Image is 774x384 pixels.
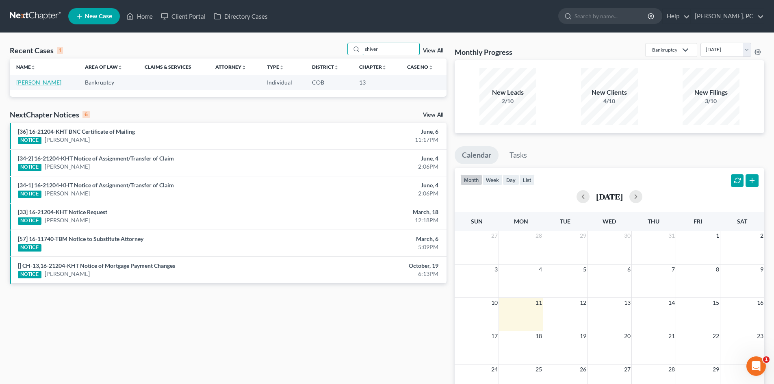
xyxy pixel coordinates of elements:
span: 16 [756,298,764,308]
a: Help [663,9,690,24]
div: Recent Cases [10,46,63,55]
div: New Clients [581,88,638,97]
span: 27 [623,364,631,374]
td: Bankruptcy [78,75,138,90]
span: 9 [759,265,764,274]
div: NOTICE [18,271,41,278]
span: 24 [490,364,499,374]
span: 7 [671,265,676,274]
i: unfold_more [279,65,284,70]
span: 11 [535,298,543,308]
div: 2:06PM [304,163,438,171]
span: 5 [582,265,587,274]
a: Attorneyunfold_more [215,64,246,70]
a: [PERSON_NAME] [45,216,90,224]
span: 17 [490,331,499,341]
div: 5:09PM [304,243,438,251]
span: 2 [759,231,764,241]
div: 11:17PM [304,136,438,144]
span: 1 [715,231,720,241]
div: 4/10 [581,97,638,105]
a: [PERSON_NAME] [16,79,61,86]
span: 21 [668,331,676,341]
div: NOTICE [18,191,41,198]
span: 4 [538,265,543,274]
a: [36] 16-21204-KHT BNC Certificate of Mailing [18,128,135,135]
a: [34-1] 16-21204-KHT Notice of Assignment/Transfer of Claim [18,182,174,189]
span: Fri [694,218,702,225]
button: month [460,174,482,185]
a: Area of Lawunfold_more [85,64,123,70]
a: [PERSON_NAME] [45,136,90,144]
a: Client Portal [157,9,210,24]
h2: [DATE] [596,192,623,201]
span: 28 [535,231,543,241]
span: 22 [712,331,720,341]
span: 30 [623,231,631,241]
a: Calendar [455,146,499,164]
td: 13 [353,75,401,90]
span: 8 [715,265,720,274]
span: Wed [603,218,616,225]
button: day [503,174,519,185]
div: 1 [57,47,63,54]
span: 31 [668,231,676,241]
i: unfold_more [241,65,246,70]
span: 20 [623,331,631,341]
span: 14 [668,298,676,308]
div: NOTICE [18,244,41,252]
div: New Leads [479,88,536,97]
a: [PERSON_NAME] [45,270,90,278]
span: Sat [737,218,747,225]
th: Claims & Services [138,59,208,75]
a: [] CH-13,16-21204-KHT Notice of Mortgage Payment Changes [18,262,175,269]
a: [PERSON_NAME] [45,163,90,171]
a: Tasks [502,146,534,164]
a: [PERSON_NAME], PC [691,9,764,24]
a: Typeunfold_more [267,64,284,70]
div: March, 6 [304,235,438,243]
input: Search by name... [575,9,649,24]
div: 6:13PM [304,270,438,278]
td: Individual [260,75,306,90]
span: Tue [560,218,570,225]
span: 12 [579,298,587,308]
iframe: Intercom live chat [746,356,766,376]
div: NOTICE [18,137,41,144]
a: Directory Cases [210,9,272,24]
span: 15 [712,298,720,308]
div: 2:06PM [304,189,438,197]
i: unfold_more [31,65,36,70]
div: 2/10 [479,97,536,105]
span: 28 [668,364,676,374]
div: 3/10 [683,97,739,105]
a: Districtunfold_more [312,64,339,70]
h3: Monthly Progress [455,47,512,57]
span: 18 [535,331,543,341]
button: week [482,174,503,185]
div: 12:18PM [304,216,438,224]
span: 6 [627,265,631,274]
div: NextChapter Notices [10,110,90,119]
span: Sun [471,218,483,225]
a: View All [423,112,443,118]
span: 13 [623,298,631,308]
div: June, 4 [304,181,438,189]
span: 26 [579,364,587,374]
span: 19 [579,331,587,341]
span: Thu [648,218,659,225]
a: [33] 16-21204-KHT Notice Request [18,208,107,215]
div: NOTICE [18,164,41,171]
span: 3 [494,265,499,274]
div: October, 19 [304,262,438,270]
div: March, 18 [304,208,438,216]
span: 10 [490,298,499,308]
a: [34-2] 16-21204-KHT Notice of Assignment/Transfer of Claim [18,155,174,162]
i: unfold_more [118,65,123,70]
div: June, 4 [304,154,438,163]
div: Bankruptcy [652,46,677,53]
td: COB [306,75,353,90]
span: Mon [514,218,528,225]
a: Nameunfold_more [16,64,36,70]
div: 6 [82,111,90,118]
